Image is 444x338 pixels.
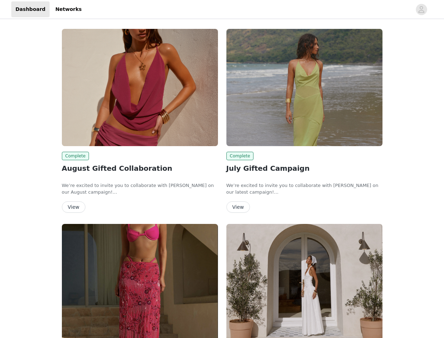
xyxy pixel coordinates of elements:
p: We’re excited to invite you to collaborate with [PERSON_NAME] on our latest campaign! [226,182,382,196]
span: Complete [62,152,89,160]
button: View [62,201,85,213]
div: avatar [418,4,425,15]
a: Networks [51,1,86,17]
a: View [62,205,85,210]
button: View [226,201,250,213]
a: View [226,205,250,210]
img: Peppermayo CA [62,29,218,146]
img: Peppermayo AUS [226,29,382,146]
span: Complete [226,152,254,160]
a: Dashboard [11,1,50,17]
h2: July Gifted Campaign [226,163,382,174]
p: We’re excited to invite you to collaborate with [PERSON_NAME] on our August campaign! [62,182,218,196]
h2: August Gifted Collaboration [62,163,218,174]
